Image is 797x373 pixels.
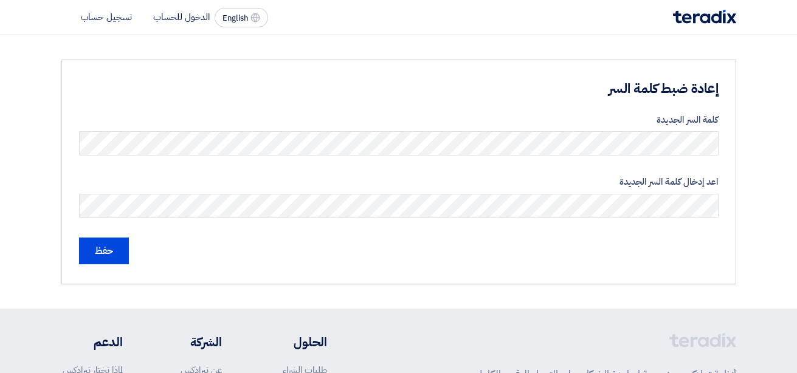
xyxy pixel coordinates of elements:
[79,238,129,264] input: حفظ
[367,80,719,98] h3: إعادة ضبط كلمة السر
[79,113,719,127] label: كلمة السر الجديدة
[223,14,248,22] span: English
[215,8,268,27] button: English
[81,10,132,24] li: تسجيل حساب
[79,175,719,189] label: اعد إدخال كلمة السر الجديدة
[61,333,123,351] li: الدعم
[258,333,327,351] li: الحلول
[159,333,222,351] li: الشركة
[673,10,736,24] img: Teradix logo
[153,10,210,24] li: الدخول للحساب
